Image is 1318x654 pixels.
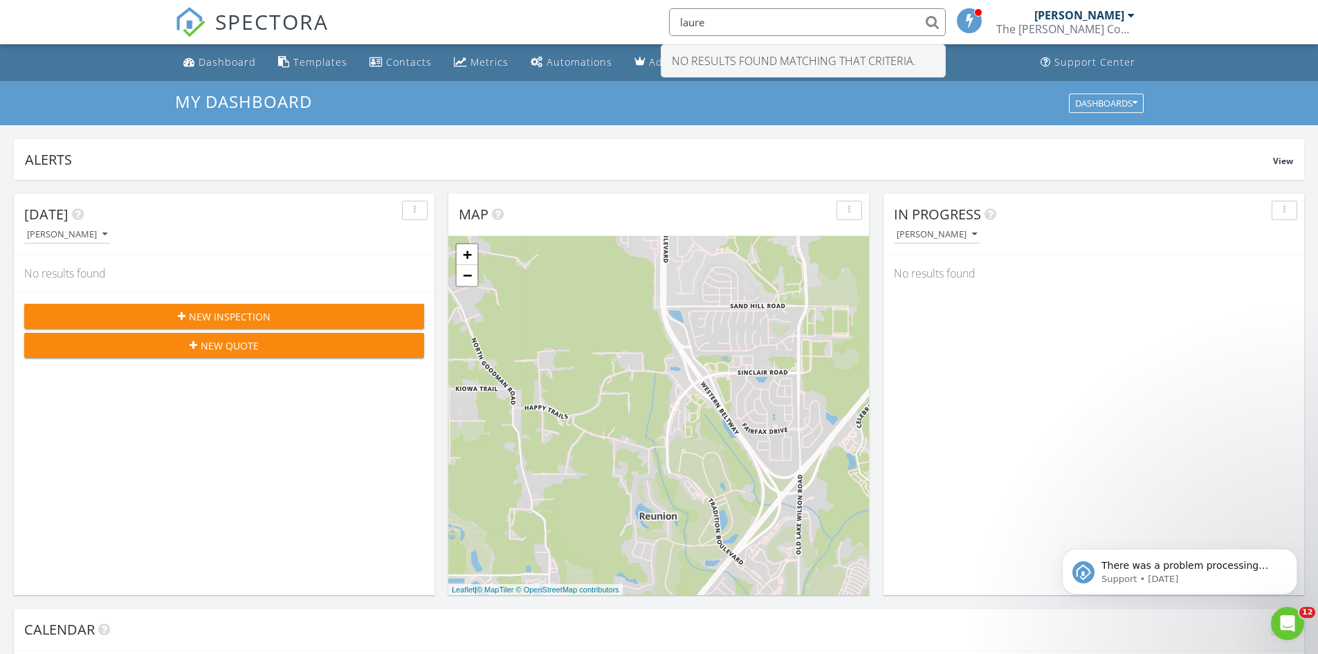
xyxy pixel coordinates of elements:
a: SPECTORA [175,19,329,48]
span: My Dashboard [175,90,312,113]
span: [DATE] [24,205,68,224]
a: Contacts [364,50,437,75]
div: Dashboards [1075,98,1137,108]
div: [PERSON_NAME] [897,230,977,239]
span: New Quote [201,338,259,353]
a: © OpenStreetMap contributors [516,585,619,594]
a: Advanced [629,50,706,75]
button: [PERSON_NAME] [24,226,110,244]
div: The Loane Company, LLC. [996,22,1135,36]
img: The Best Home Inspection Software - Spectora [175,7,205,37]
span: View [1273,155,1293,167]
div: Advanced [649,55,700,69]
div: Support Center [1054,55,1135,69]
input: Search everything... [669,8,946,36]
button: New Quote [24,333,424,358]
iframe: Intercom live chat [1271,607,1304,640]
div: Contacts [386,55,432,69]
a: Zoom in [457,244,477,265]
span: 12 [1299,607,1315,618]
a: Dashboard [178,50,262,75]
div: [PERSON_NAME] [27,230,107,239]
span: In Progress [894,205,981,224]
a: Support Center [1035,50,1141,75]
div: Alerts [25,150,1273,169]
div: [PERSON_NAME] [1034,8,1124,22]
span: New Inspection [189,309,271,324]
button: Dashboards [1069,93,1144,113]
a: Templates [273,50,353,75]
span: Map [459,205,488,224]
div: Templates [293,55,347,69]
div: Dashboard [199,55,256,69]
div: | [448,584,623,596]
a: Zoom out [457,265,477,286]
span: SPECTORA [215,7,329,36]
div: Metrics [470,55,509,69]
a: Leaflet [452,585,475,594]
div: Automations [547,55,612,69]
a: © MapTiler [477,585,514,594]
span: Calendar [24,620,95,639]
div: No results found [14,255,434,292]
div: No results found matching that criteria. [661,45,945,77]
button: [PERSON_NAME] [894,226,980,244]
div: No results found [884,255,1304,292]
button: New Inspection [24,304,424,329]
a: Metrics [448,50,514,75]
a: Automations (Basic) [525,50,618,75]
iframe: Intercom notifications message [1041,520,1318,617]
